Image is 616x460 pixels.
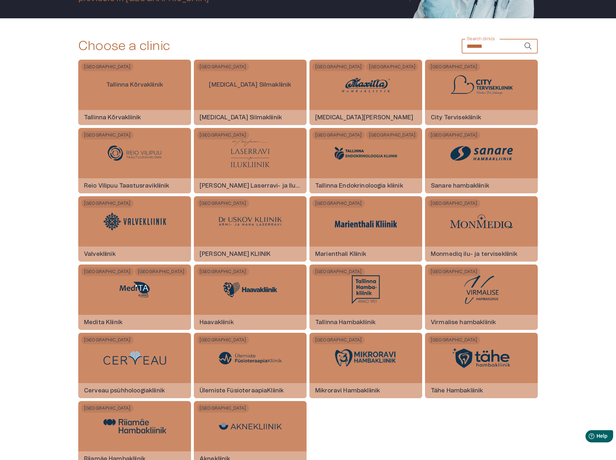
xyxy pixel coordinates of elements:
img: Tallinna Endokrinoloogia kliinik logo [335,147,397,160]
a: [GEOGRAPHIC_DATA]Monmediq ilu- ja tervisekliinik logoMonmediq ilu- ja tervisekliinik [425,196,538,262]
h6: Valvekliinik [78,244,121,264]
h6: Ülemiste FüsioteraapiaKliinik [194,381,289,400]
a: [GEOGRAPHIC_DATA]Dr USKOV KLIINIK logo[PERSON_NAME] KLIINIK [194,196,307,262]
a: [GEOGRAPHIC_DATA]Cerveau psühholoogiakliinik logoCerveau psühholoogiakliinik [78,333,191,398]
h6: City Tervisekliinik [425,108,487,127]
span: [GEOGRAPHIC_DATA] [197,267,249,276]
span: [GEOGRAPHIC_DATA] [197,199,249,208]
img: Dr USKOV KLIINIK logo [219,217,282,226]
span: [GEOGRAPHIC_DATA] [81,336,134,344]
img: Ülemiste FüsioteraapiaKliinik logo [219,352,282,364]
span: [GEOGRAPHIC_DATA] [428,63,480,71]
img: Medita Kliinik logo [108,279,162,300]
span: [GEOGRAPHIC_DATA] [81,199,134,208]
span: [GEOGRAPHIC_DATA] [312,267,365,276]
a: [GEOGRAPHIC_DATA][MEDICAL_DATA] Silmakliinik[MEDICAL_DATA] Silmakliinik [194,60,307,125]
span: [GEOGRAPHIC_DATA] [366,131,419,139]
img: Aknekliinik logo [219,423,282,430]
img: Monmediq ilu- ja tervisekliinik logo [450,215,513,228]
span: [GEOGRAPHIC_DATA] [81,267,134,276]
h6: Haavakliinik [194,313,239,332]
h6: Virmalise hambakliinik [425,313,501,332]
img: Cerveau psühholoogiakliinik logo [103,351,166,365]
span: [GEOGRAPHIC_DATA] [428,336,480,344]
span: [GEOGRAPHIC_DATA] [366,63,419,71]
h6: Tallinna Hambakliinik [309,313,381,332]
span: [GEOGRAPHIC_DATA] [197,336,249,344]
img: Haavakliinik logo [223,282,277,297]
span: [GEOGRAPHIC_DATA] [81,404,134,413]
img: Valvekliinik logo [103,213,166,230]
a: [GEOGRAPHIC_DATA]Valvekliinik logoValvekliinik [78,196,191,262]
span: [GEOGRAPHIC_DATA] [135,267,187,276]
span: [GEOGRAPHIC_DATA] [312,63,365,71]
a: [GEOGRAPHIC_DATA][GEOGRAPHIC_DATA]Tallinna Endokrinoloogia kliinik logoTallinna Endokrinoloogia k... [309,128,422,193]
a: [GEOGRAPHIC_DATA]Tähe Hambakliinik logoTähe Hambakliinik [425,333,538,398]
img: Riiamäe Hambakliinik logo [103,419,166,433]
a: [GEOGRAPHIC_DATA]Haavakliinik logoHaavakliinik [194,264,307,330]
h6: Reio Vilipuu Taastusravikliinik [78,176,175,195]
a: [GEOGRAPHIC_DATA]Tallinna Hambakliinik logoTallinna Hambakliinik [309,264,422,330]
span: [GEOGRAPHIC_DATA] [312,336,365,344]
h6: [MEDICAL_DATA][PERSON_NAME] [309,108,419,127]
img: Maxilla Hambakliinik logo [339,74,393,96]
img: Mikroravi Hambakliinik logo [335,348,397,368]
h6: [PERSON_NAME] KLIINIK [194,244,276,264]
span: [GEOGRAPHIC_DATA] [197,63,249,71]
h6: [MEDICAL_DATA] Silmakliinik [194,108,288,127]
img: City Tervisekliinik logo [450,74,513,95]
a: [GEOGRAPHIC_DATA]Mikroravi Hambakliinik logoMikroravi Hambakliinik [309,333,422,398]
img: Dr Mari Laasma Laserravi- ja Ilukliinik logo [230,139,270,167]
a: [GEOGRAPHIC_DATA]Dr Mari Laasma Laserravi- ja Ilukliinik logo[PERSON_NAME] Laserravi- ja Ilukliinik [194,128,307,193]
span: [GEOGRAPHIC_DATA] [197,404,249,413]
img: Reio Vilipuu Taastusravikliinik logo [108,146,162,161]
a: [GEOGRAPHIC_DATA]Ülemiste FüsioteraapiaKliinik logoÜlemiste FüsioteraapiaKliinik [194,333,307,398]
a: [GEOGRAPHIC_DATA]Marienthali Kliinik logoMarienthali Kliinik [309,196,422,262]
img: Marienthali Kliinik logo [335,213,397,230]
img: Virmalise hambakliinik logo [464,275,498,304]
a: [GEOGRAPHIC_DATA]Tallinna KõrvakliinikTallinna Kõrvakliinik [78,60,191,125]
h6: Medita Kliinik [78,313,128,332]
img: Tallinna Hambakliinik logo [352,275,380,304]
span: [GEOGRAPHIC_DATA] [312,199,365,208]
a: [GEOGRAPHIC_DATA][GEOGRAPHIC_DATA]Maxilla Hambakliinik logo[MEDICAL_DATA][PERSON_NAME] [309,60,422,125]
h6: Tallinna Kõrvakliinik [78,108,146,127]
a: [GEOGRAPHIC_DATA]Reio Vilipuu Taastusravikliinik logoReio Vilipuu Taastusravikliinik [78,128,191,193]
a: [GEOGRAPHIC_DATA]Sanare hambakliinik logoSanare hambakliinik [425,128,538,193]
h6: Sanare hambakliinik [425,176,495,195]
span: [GEOGRAPHIC_DATA] [81,63,134,71]
img: Sanare hambakliinik logo [450,142,513,165]
span: [GEOGRAPHIC_DATA] [428,131,480,139]
img: Tähe Hambakliinik logo [450,346,513,370]
h6: [PERSON_NAME] Laserravi- ja Ilukliinik [194,176,307,195]
h6: Tähe Hambakliinik [425,381,489,400]
span: [GEOGRAPHIC_DATA] [428,267,480,276]
label: Search clinics [467,36,495,42]
h6: Mikroravi Hambakliinik [309,381,386,400]
span: [GEOGRAPHIC_DATA] [197,131,249,139]
span: [GEOGRAPHIC_DATA] [312,131,365,139]
a: [GEOGRAPHIC_DATA][GEOGRAPHIC_DATA]Medita Kliinik logoMedita Kliinik [78,264,191,330]
iframe: Help widget launcher [560,427,616,447]
h2: Choose a clinic [78,38,170,54]
h6: Cerveau psühholoogiakliinik [78,381,171,400]
h6: Tallinna Endokrinoloogia kliinik [309,176,409,195]
span: [GEOGRAPHIC_DATA] [81,131,134,139]
a: [GEOGRAPHIC_DATA]City Tervisekliinik logoCity Tervisekliinik [425,60,538,125]
p: [MEDICAL_DATA] Silmakliinik [203,75,297,95]
a: [GEOGRAPHIC_DATA]Virmalise hambakliinik logoVirmalise hambakliinik [425,264,538,330]
span: [GEOGRAPHIC_DATA] [428,199,480,208]
h6: Marienthali Kliinik [309,244,372,264]
h6: Monmediq ilu- ja tervisekliinik [425,244,523,264]
p: Tallinna Kõrvakliinik [101,75,169,95]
